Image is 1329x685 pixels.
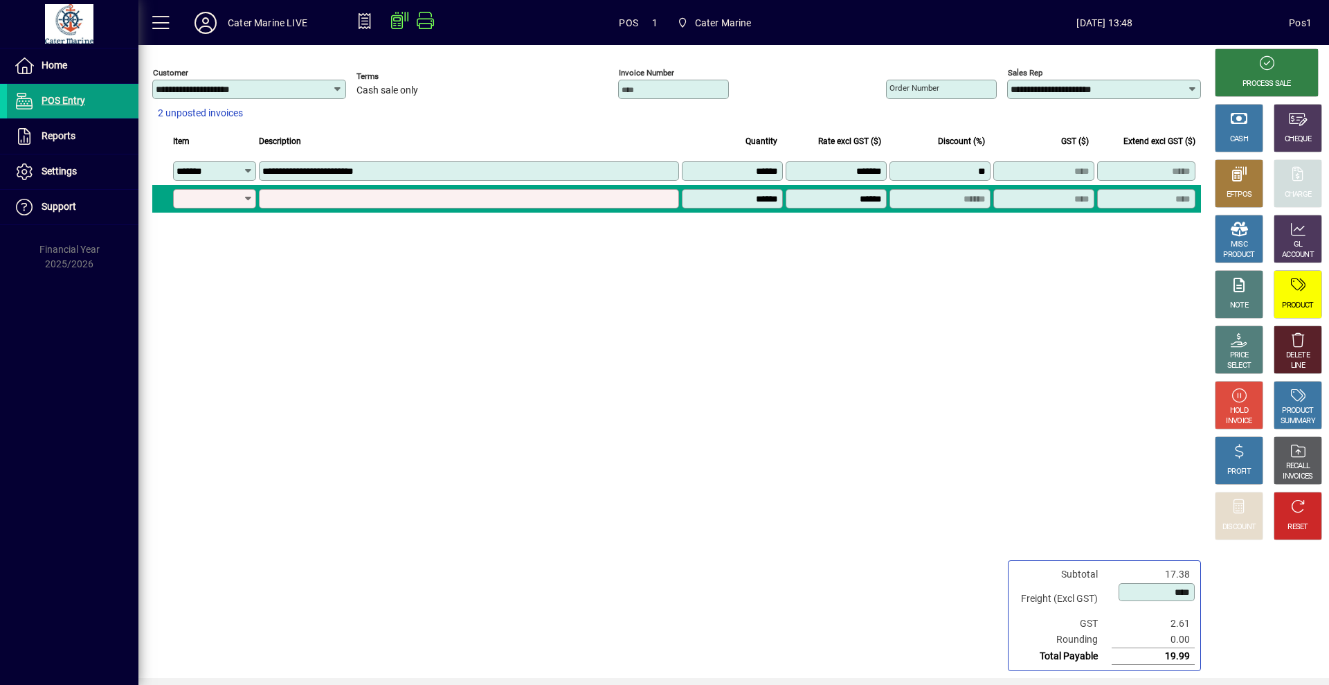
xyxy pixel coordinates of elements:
[356,72,440,81] span: Terms
[1112,632,1195,648] td: 0.00
[7,48,138,83] a: Home
[1227,467,1251,477] div: PROFIT
[1231,240,1247,250] div: MISC
[619,12,638,34] span: POS
[671,10,757,35] span: Cater Marine
[1282,250,1314,260] div: ACCOUNT
[1123,134,1195,149] span: Extend excl GST ($)
[921,12,1290,34] span: [DATE] 13:48
[42,60,67,71] span: Home
[1230,406,1248,416] div: HOLD
[1285,190,1312,200] div: CHARGE
[1227,361,1251,371] div: SELECT
[1112,648,1195,665] td: 19.99
[938,134,985,149] span: Discount (%)
[7,190,138,224] a: Support
[1222,522,1256,533] div: DISCOUNT
[1282,301,1313,311] div: PRODUCT
[42,130,75,141] span: Reports
[42,201,76,212] span: Support
[889,83,939,93] mat-label: Order number
[7,154,138,189] a: Settings
[1286,461,1310,472] div: RECALL
[1285,134,1311,145] div: CHEQUE
[42,95,85,106] span: POS Entry
[1294,240,1303,250] div: GL
[42,166,77,177] span: Settings
[1223,250,1254,260] div: PRODUCT
[1008,68,1042,78] mat-label: Sales rep
[183,10,228,35] button: Profile
[652,12,658,34] span: 1
[1286,350,1310,361] div: DELETE
[1061,134,1089,149] span: GST ($)
[1014,582,1112,616] td: Freight (Excl GST)
[228,12,307,34] div: Cater Marine LIVE
[7,119,138,154] a: Reports
[1230,350,1249,361] div: PRICE
[1014,567,1112,582] td: Subtotal
[1281,416,1315,427] div: SUMMARY
[1287,522,1308,533] div: RESET
[153,68,188,78] mat-label: Customer
[745,134,777,149] span: Quantity
[1230,134,1248,145] div: CASH
[1289,12,1312,34] div: Pos1
[1014,632,1112,648] td: Rounding
[1014,616,1112,632] td: GST
[1242,79,1291,89] div: PROCESS SALE
[1014,648,1112,665] td: Total Payable
[259,134,301,149] span: Description
[1283,472,1312,482] div: INVOICES
[1112,616,1195,632] td: 2.61
[1112,567,1195,582] td: 17.38
[1282,406,1313,416] div: PRODUCT
[1226,416,1251,427] div: INVOICE
[1227,190,1252,200] div: EFTPOS
[1291,361,1305,371] div: LINE
[356,85,418,96] span: Cash sale only
[152,101,248,126] button: 2 unposted invoices
[619,68,674,78] mat-label: Invoice number
[818,134,881,149] span: Rate excl GST ($)
[695,12,752,34] span: Cater Marine
[158,106,243,121] span: 2 unposted invoices
[1230,301,1248,311] div: NOTE
[173,134,190,149] span: Item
